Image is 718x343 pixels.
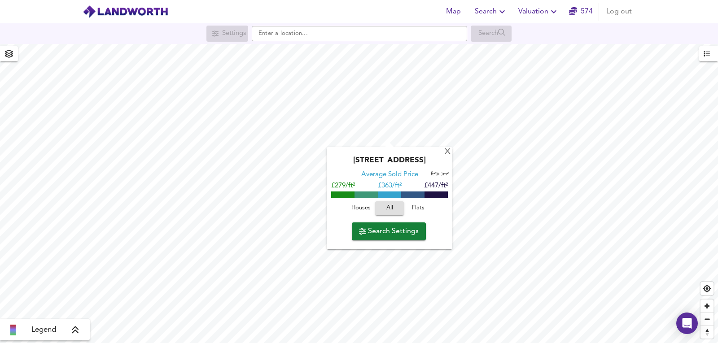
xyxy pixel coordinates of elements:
[346,201,375,215] button: Houses
[515,3,563,21] button: Valuation
[442,5,464,18] span: Map
[700,313,714,326] button: Zoom out
[31,325,56,335] span: Legend
[349,203,373,213] span: Houses
[206,26,248,42] div: Search for a location first or explore the map
[566,3,595,21] button: 574
[471,26,512,42] div: Search for a location first or explore the map
[475,5,508,18] span: Search
[444,148,451,156] div: X
[406,203,430,213] span: Flats
[424,182,448,189] span: £447/ft²
[700,326,714,339] button: Reset bearing to north
[378,182,402,189] span: £ 363/ft²
[518,5,559,18] span: Valuation
[700,300,714,313] button: Zoom in
[404,201,433,215] button: Flats
[252,26,467,41] input: Enter a location...
[569,5,593,18] a: 574
[359,225,419,238] span: Search Settings
[361,170,418,179] div: Average Sold Price
[439,3,468,21] button: Map
[700,282,714,295] button: Find my location
[443,172,449,177] span: m²
[352,222,426,240] button: Search Settings
[431,172,436,177] span: ft²
[331,182,355,189] span: £279/ft²
[471,3,511,21] button: Search
[606,5,632,18] span: Log out
[603,3,635,21] button: Log out
[375,201,404,215] button: All
[676,313,698,334] div: Open Intercom Messenger
[380,203,399,213] span: All
[83,5,168,18] img: logo
[331,156,448,170] div: [STREET_ADDRESS]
